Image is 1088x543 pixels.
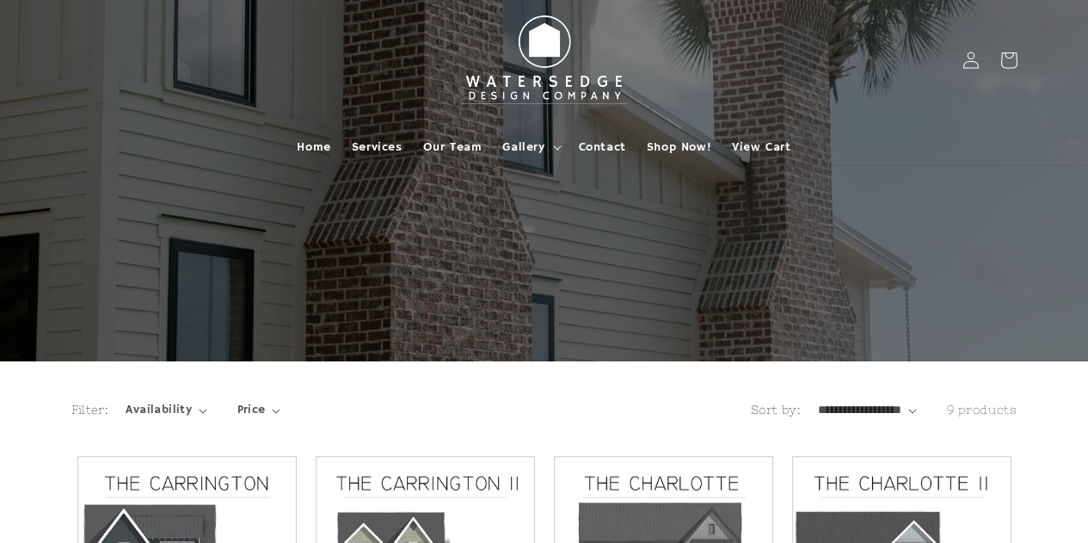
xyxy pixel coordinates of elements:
[450,7,639,114] img: Watersedge Design Co
[647,139,711,155] span: Shop Now!
[297,139,330,155] span: Home
[636,129,722,165] a: Shop Now!
[492,129,568,165] summary: Gallery
[286,129,341,165] a: Home
[237,401,266,419] span: Price
[341,129,413,165] a: Services
[722,129,801,165] a: View Cart
[237,401,281,419] summary: Price
[569,129,636,165] a: Contact
[579,139,626,155] span: Contact
[71,401,109,419] h2: Filter:
[423,139,483,155] span: Our Team
[502,139,544,155] span: Gallery
[413,129,493,165] a: Our Team
[352,139,403,155] span: Services
[751,403,801,417] label: Sort by:
[126,401,192,419] span: Availability
[126,401,206,419] summary: Availability (0 selected)
[732,139,790,155] span: View Cart
[947,403,1017,417] span: 9 products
